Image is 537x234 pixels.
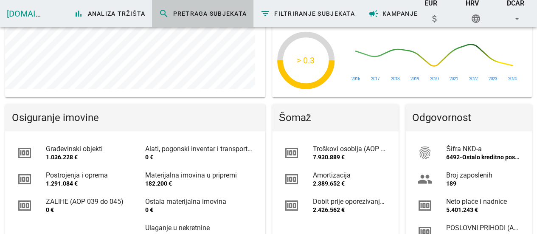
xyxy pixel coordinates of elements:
div: 0 € [145,154,253,161]
i: money [284,198,299,213]
div: Građevinski objekti [46,145,125,153]
div: 0 € [145,206,253,214]
i: filter_list [260,8,270,19]
span: Filtriranje subjekata [260,8,355,19]
div: 0 € [46,206,125,214]
i: arrow_drop_down [512,14,522,24]
div: Neto plaće i nadnice [446,197,520,206]
div: 7.930.889 € [313,154,387,161]
i: money [17,172,32,187]
div: 1.036.228 € [46,154,125,161]
div: Osiguranje imovine [5,104,265,131]
div: Ulaganje u nekretnine [145,224,253,232]
i: fingerprint [417,145,433,161]
div: Ostala materijalna imovina [145,197,253,206]
div: Alati, pogonski inventar i transportna imovina [145,145,253,153]
span: Kampanje [368,8,418,19]
i: language [470,14,481,24]
div: Šifra NKD-a [446,145,520,153]
text: 2022 [469,76,478,81]
div: 189 [446,180,520,187]
i: search [159,8,169,19]
div: POSLOVNI PRIHODI (AOP 128+129+130+131+132) [446,224,520,232]
div: Troškovi osoblja (AOP 140 do 142) [313,145,387,153]
i: money [417,198,433,213]
i: money [17,145,32,161]
div: Šomaž [272,104,399,131]
text: 2020 [430,76,438,81]
text: 2021 [449,76,458,81]
i: money [284,172,299,187]
text: 2024 [508,76,517,81]
div: 6492-Ostalo kreditno posredovanje [446,154,520,161]
text: 2017 [371,76,380,81]
div: 2.389.652 € [313,180,387,187]
text: 2019 [410,76,419,81]
i: money [284,145,299,161]
div: Odgovornost [405,104,532,131]
div: 182.200 € [145,180,253,187]
i: money [17,198,32,213]
text: 2018 [391,76,399,81]
div: ZALIHE (AOP 039 do 045) [46,197,125,206]
text: 2016 [351,76,360,81]
span: Analiza tržišta [73,8,145,19]
div: Broj zaposlenih [446,171,520,179]
span: Pretraga subjekata [159,8,247,19]
i: campaign [368,8,379,19]
div: 5.401.243 € [446,206,520,214]
i: attach_money [430,14,440,24]
i: group [417,172,433,187]
div: Postrojenja i oprema [46,171,125,179]
div: Materijalna imovina u pripremi [145,171,253,179]
a: [DOMAIN_NAME] [7,8,70,19]
div: Dobit prije oporezivanja (AOP 179-180) [313,197,387,206]
div: 2.426.562 € [313,206,387,214]
div: 1.291.084 € [46,180,125,187]
div: Amortizacija [313,171,387,179]
i: bar_chart [73,8,84,19]
text: 2023 [489,76,497,81]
